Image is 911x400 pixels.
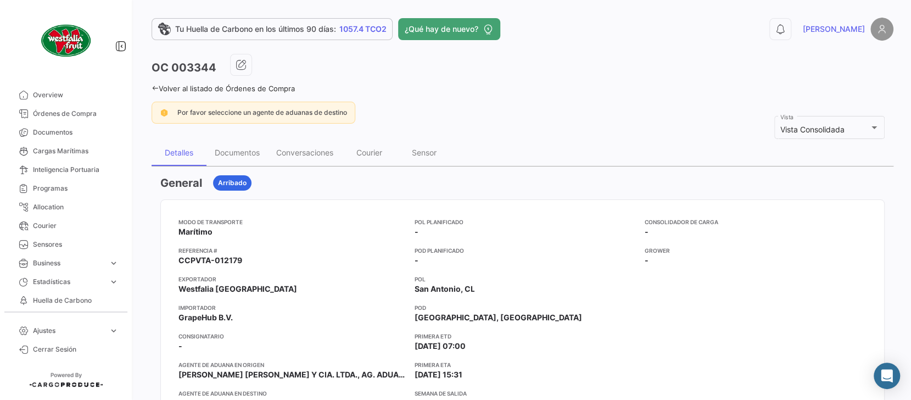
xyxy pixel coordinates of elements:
span: Inteligencia Portuaria [33,165,119,175]
a: Sensores [9,235,123,254]
h3: General [160,175,202,191]
span: Cargas Marítimas [33,146,119,156]
div: Conversaciones [276,148,333,157]
span: San Antonio, CL [414,284,474,295]
app-card-info-title: Semana de Salida [414,389,636,398]
span: Westfalia [GEOGRAPHIC_DATA] [178,284,297,295]
a: Programas [9,179,123,198]
app-card-info-title: Primera ETD [414,332,636,341]
a: Overview [9,86,123,104]
span: Documentos [33,127,119,137]
div: Detalles [165,148,193,157]
span: [DATE] 07:00 [414,341,465,352]
app-card-info-title: Importador [178,303,405,312]
a: Documentos [9,123,123,142]
app-card-info-title: Exportador [178,275,405,284]
span: CCPVTA-012179 [178,255,242,266]
a: Inteligencia Portuaria [9,160,123,179]
app-card-info-title: Consignatario [178,332,405,341]
div: Courier [356,148,382,157]
app-card-info-title: Grower [645,246,867,255]
div: Abrir Intercom Messenger [874,363,900,389]
span: Allocation [33,202,119,212]
span: 1057.4 TCO2 [339,24,387,35]
img: placeholder-user.png [870,18,893,41]
span: ¿Qué hay de nuevo? [405,24,478,35]
a: Courier [9,216,123,235]
span: Arribado [218,178,247,188]
div: Sensor [412,148,437,157]
span: Órdenes de Compra [33,109,119,119]
span: expand_more [109,277,119,287]
span: Huella de Carbono [33,296,119,305]
img: client-50.png [38,13,93,68]
a: Tu Huella de Carbono en los últimos 90 días:1057.4 TCO2 [152,18,393,40]
span: [PERSON_NAME] [PERSON_NAME] Y CIA. LTDA., AG. ADUANAS [178,369,405,380]
span: GrapeHub B.V. [178,312,233,323]
span: Sensores [33,240,119,249]
a: Volver al listado de Órdenes de Compra [152,84,295,93]
span: expand_more [109,326,119,336]
span: Programas [33,184,119,193]
a: Allocation [9,198,123,216]
span: Business [33,258,104,268]
app-card-info-title: Consolidador de Carga [645,218,867,226]
span: Cerrar Sesión [33,345,119,354]
span: [PERSON_NAME] [803,24,865,35]
app-card-info-title: POD [414,303,636,312]
div: Documentos [215,148,260,157]
span: Overview [33,90,119,100]
span: - [645,255,649,266]
span: Vista Consolidada [780,125,845,134]
span: Por favor seleccione un agente de aduanas de destino [177,108,347,116]
app-card-info-title: POL Planificado [414,218,636,226]
span: - [645,226,649,237]
span: Estadísticas [33,277,104,287]
span: Marítimo [178,226,213,237]
app-card-info-title: Agente de Aduana en Origen [178,360,405,369]
span: [DATE] 15:31 [414,369,462,380]
app-card-info-title: Agente de Aduana en Destino [178,389,405,398]
span: [GEOGRAPHIC_DATA], [GEOGRAPHIC_DATA] [414,312,582,323]
span: Ajustes [33,326,104,336]
app-card-info-title: POL [414,275,636,284]
span: expand_more [109,258,119,268]
a: Órdenes de Compra [9,104,123,123]
app-card-info-title: Modo de Transporte [178,218,405,226]
button: ¿Qué hay de nuevo? [398,18,500,40]
span: Tu Huella de Carbono en los últimos 90 días: [175,24,336,35]
a: Huella de Carbono [9,291,123,310]
span: - [178,341,182,352]
app-card-info-title: Referencia # [178,246,405,255]
app-card-info-title: POD Planificado [414,246,636,255]
span: Courier [33,221,119,231]
h3: OC 003344 [152,60,216,75]
span: - [414,226,418,237]
span: - [414,255,418,266]
a: Cargas Marítimas [9,142,123,160]
app-card-info-title: Primera ETA [414,360,636,369]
